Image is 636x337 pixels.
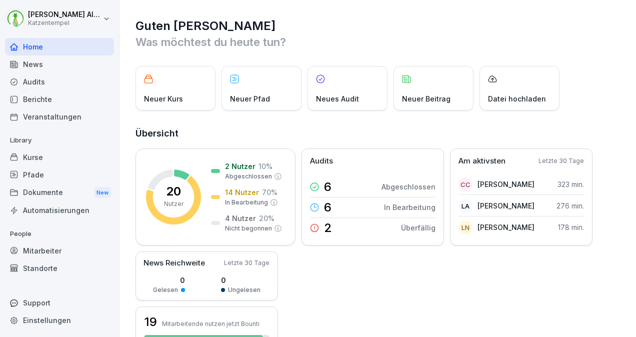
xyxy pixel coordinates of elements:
p: Katzentempel [28,19,101,26]
h1: Guten [PERSON_NAME] [135,18,621,34]
p: 323 min. [557,179,584,189]
p: Letzte 30 Tage [224,258,269,267]
h3: 19 [144,313,157,330]
p: 6 [324,201,331,213]
p: Library [5,132,114,148]
h2: Übersicht [135,126,621,140]
div: Support [5,294,114,311]
a: Berichte [5,90,114,108]
p: Am aktivsten [458,155,505,167]
div: LA [458,199,472,213]
p: Abgeschlossen [381,181,435,192]
p: Nicht begonnen [225,224,272,233]
p: 20 [166,185,181,197]
a: Automatisierungen [5,201,114,219]
p: 6 [324,181,331,193]
p: 2 Nutzer [225,161,255,171]
div: Dokumente [5,183,114,202]
a: Mitarbeiter [5,242,114,259]
p: Abgeschlossen [225,172,272,181]
p: Neuer Pfad [230,93,270,104]
p: Mitarbeitende nutzen jetzt Bounti [162,320,259,327]
a: Einstellungen [5,311,114,329]
p: In Bearbeitung [384,202,435,212]
p: Nutzer [164,199,183,208]
p: News Reichweite [143,257,205,269]
p: 4 Nutzer [225,213,256,223]
a: News [5,55,114,73]
p: 14 Nutzer [225,187,259,197]
a: Standorte [5,259,114,277]
p: 276 min. [556,200,584,211]
p: People [5,226,114,242]
p: 0 [153,275,185,285]
a: Audits [5,73,114,90]
p: 70 % [262,187,277,197]
p: 0 [221,275,260,285]
p: Ungelesen [228,285,260,294]
a: DokumenteNew [5,183,114,202]
div: CC [458,177,472,191]
p: In Bearbeitung [225,198,268,207]
p: Datei hochladen [488,93,546,104]
p: Überfällig [401,222,435,233]
p: Gelesen [153,285,178,294]
p: [PERSON_NAME] [477,222,534,232]
a: Home [5,38,114,55]
p: 178 min. [558,222,584,232]
p: Neuer Kurs [144,93,183,104]
div: New [94,187,111,198]
p: Was möchtest du heute tun? [135,34,621,50]
p: 20 % [259,213,274,223]
p: [PERSON_NAME] Altfelder [28,10,101,19]
p: 2 [324,222,332,234]
a: Kurse [5,148,114,166]
a: Pfade [5,166,114,183]
p: Neuer Beitrag [402,93,450,104]
a: Veranstaltungen [5,108,114,125]
p: Audits [310,155,333,167]
p: Neues Audit [316,93,359,104]
div: LN [458,220,472,234]
p: [PERSON_NAME] [477,200,534,211]
p: Letzte 30 Tage [538,156,584,165]
p: [PERSON_NAME] [477,179,534,189]
p: 10 % [258,161,272,171]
